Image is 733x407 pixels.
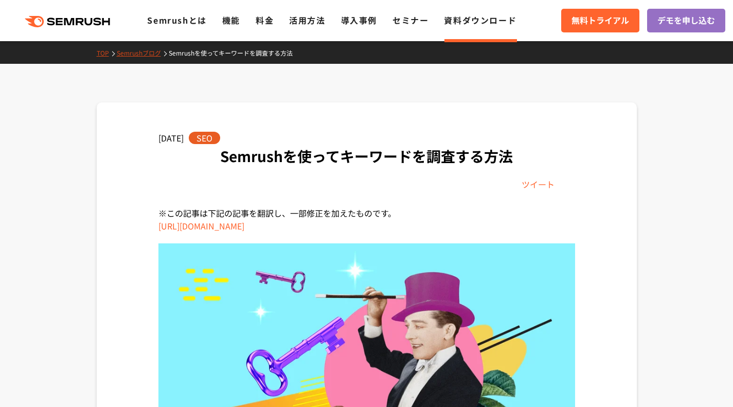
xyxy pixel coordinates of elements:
a: 料金 [256,14,274,26]
a: 資料ダウンロード [444,14,516,26]
a: 機能 [222,14,240,26]
a: TOP [97,48,117,57]
a: Semrushを使ってキーワードを調査する方法 [169,48,300,57]
a: デモを申し込む [647,9,725,32]
div: ※この記事は下記の記事を翻訳し、一部修正を加えたものです。 [158,207,575,233]
a: 無料トライアル [561,9,639,32]
a: ツイート [522,178,555,190]
a: [URL][DOMAIN_NAME] [158,220,244,232]
a: Semrushとは [147,14,206,26]
span: デモを申し込む [657,14,715,27]
a: 活用方法 [289,14,325,26]
span: [DATE] [158,132,184,144]
h1: Semrushを使ってキーワードを調査する方法 [158,145,575,168]
span: 無料トライアル [571,14,629,27]
span: SEO [189,132,220,144]
a: セミナー [392,14,428,26]
a: Semrushブログ [117,48,169,57]
a: 導入事例 [341,14,377,26]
